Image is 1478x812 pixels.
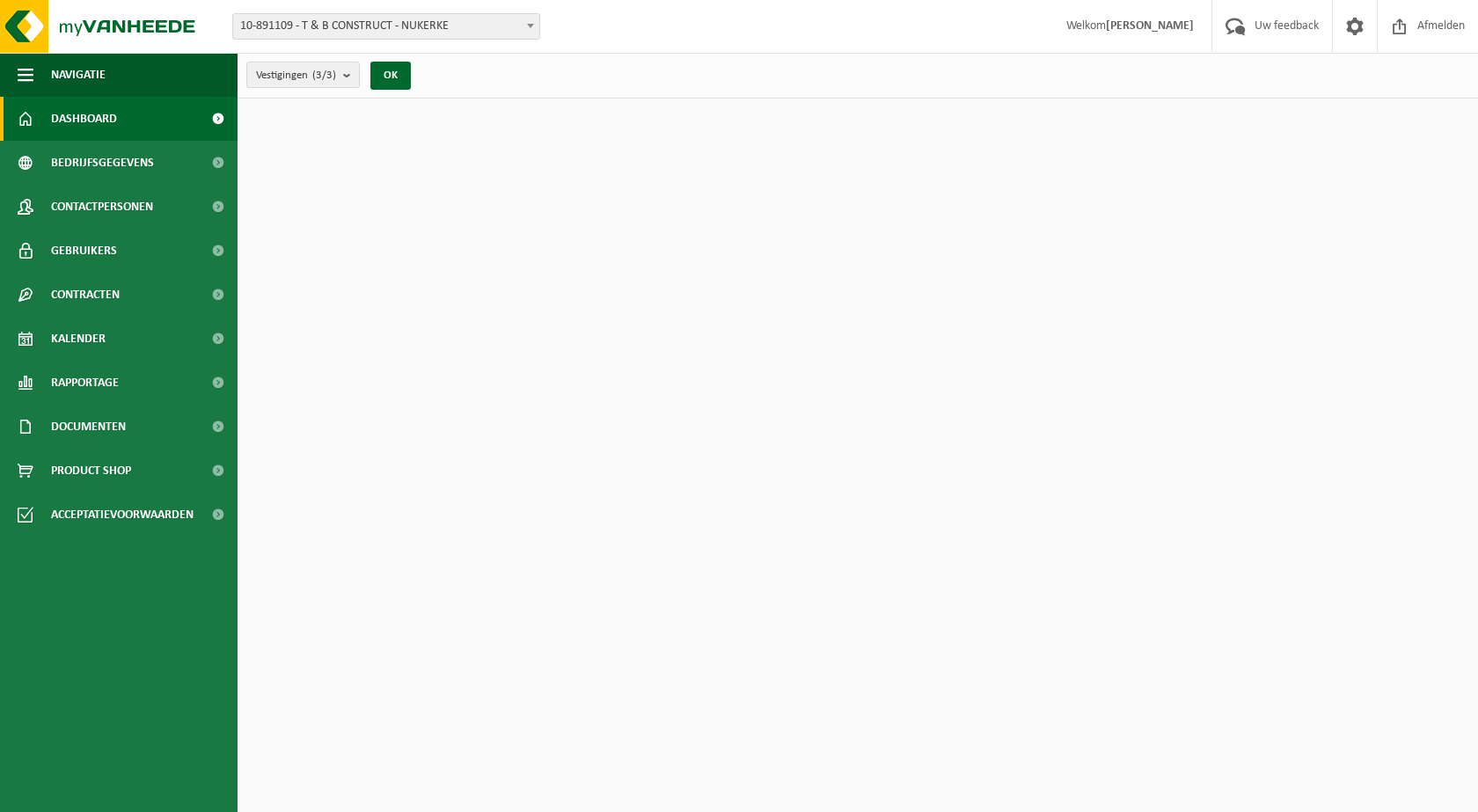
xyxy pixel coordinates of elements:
span: Bedrijfsgegevens [51,141,154,185]
span: Product Shop [51,449,131,493]
span: Navigatie [51,53,106,97]
span: Documenten [51,405,126,449]
strong: [PERSON_NAME] [1106,19,1194,33]
span: Gebruikers [51,229,117,273]
span: 10-891109 - T & B CONSTRUCT - NUKERKE [232,13,540,40]
button: Vestigingen(3/3) [246,62,360,88]
span: Kalender [51,317,106,361]
span: 10-891109 - T & B CONSTRUCT - NUKERKE [233,14,539,39]
button: OK [370,62,411,90]
span: Vestigingen [256,62,336,89]
span: Contactpersonen [51,185,153,229]
span: Dashboard [51,97,117,141]
span: Contracten [51,273,120,317]
span: Rapportage [51,361,119,405]
count: (3/3) [312,69,336,81]
span: Acceptatievoorwaarden [51,493,194,537]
